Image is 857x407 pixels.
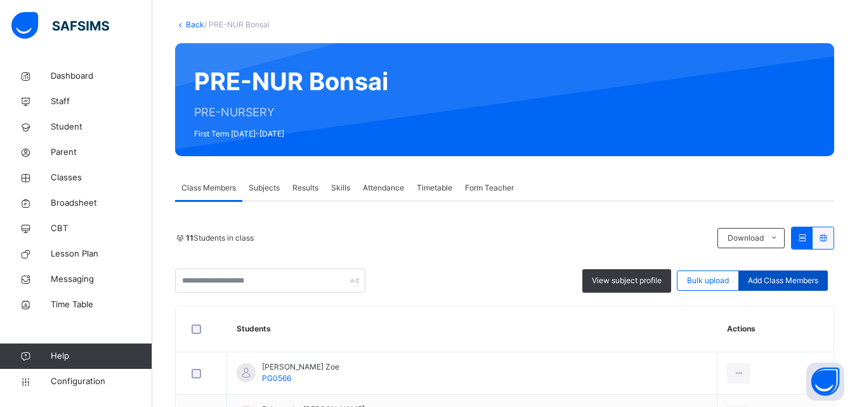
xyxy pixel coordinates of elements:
[249,182,280,194] span: Subjects
[292,182,318,194] span: Results
[728,232,764,244] span: Download
[181,182,236,194] span: Class Members
[51,273,152,286] span: Messaging
[51,146,152,159] span: Parent
[194,128,388,140] span: First Term [DATE]-[DATE]
[51,121,152,133] span: Student
[465,182,514,194] span: Form Teacher
[11,12,109,39] img: safsims
[186,232,254,244] span: Students in class
[331,182,350,194] span: Skills
[51,298,152,311] span: Time Table
[51,171,152,184] span: Classes
[687,275,729,286] span: Bulk upload
[51,375,152,388] span: Configuration
[51,350,152,363] span: Help
[51,70,152,83] span: Dashboard
[186,233,193,243] b: 11
[262,373,291,383] span: PG0566
[717,306,834,352] th: Actions
[186,20,204,29] a: Back
[227,306,717,352] th: Students
[204,20,270,29] span: / PRE-NUR Bonsai
[363,182,404,194] span: Attendance
[417,182,452,194] span: Timetable
[592,275,662,286] span: View subject profile
[51,197,152,210] span: Broadsheet
[51,222,152,235] span: CBT
[262,361,339,373] span: [PERSON_NAME] Zoe
[51,95,152,108] span: Staff
[748,275,818,286] span: Add Class Members
[51,248,152,260] span: Lesson Plan
[806,363,844,401] button: Open asap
